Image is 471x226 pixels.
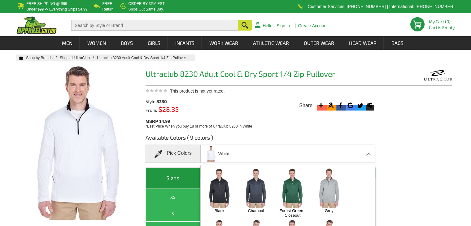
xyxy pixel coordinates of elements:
p: under $99 -> everything ships $4.99 [26,7,87,11]
a: Forest Green - Closeout [279,208,306,218]
th: Sizes [146,168,200,189]
img: White [204,146,217,162]
div: XS [147,193,198,201]
a: Work Wear [202,36,245,50]
a: Shop all UltraClub [60,56,97,60]
img: Charcoal [240,168,272,208]
a: Head Wear [342,36,383,50]
a: Hello, [263,24,274,28]
span: White [218,148,229,159]
b: Free [102,2,112,6]
span: Share: [299,102,314,109]
div: From: [146,107,203,112]
p: Customer Services: [PHONE_NUMBER] | International: [PHONE_NUMBER] [307,5,454,8]
a: Ultraclub 8230 Adult Cool & Dry Sport 1/4 Zip Pullover [97,56,192,60]
li: My Cart (0) [429,20,452,24]
div: Pick Colors [146,145,201,163]
svg: Amazon [327,101,335,110]
a: Black [206,208,233,213]
img: Forest Green [276,168,309,208]
span: 8230 [156,99,167,104]
span: *Best Price When you buy 18 or more of UltraClub 8230 in White [146,124,252,128]
p: ships out same day. [128,7,164,11]
a: Shop by Brands [26,56,60,60]
div: S [147,210,198,217]
a: Women [80,36,113,50]
input: Search by Style or Brand [71,20,238,31]
h3: Available Colors ( 9 colors ) [146,134,376,145]
img: UltraClub [423,67,452,83]
svg: Facebook [336,101,345,110]
svg: More [317,101,325,110]
span: Cart is Empty [429,25,455,30]
b: Order by 3PM EST [128,2,164,6]
span: $28.35 [157,105,179,113]
a: Infants [168,36,201,50]
a: Home [16,56,23,60]
a: Boys [113,36,140,50]
a: Girls [140,36,167,50]
img: ApparelGator [16,16,57,34]
img: Black [203,168,236,208]
svg: Google Bookmark [346,101,355,110]
img: This product is not yet rated. [146,89,167,93]
p: Return [102,7,113,11]
svg: Twitter [356,101,364,110]
a: Charcoal [243,208,269,213]
a: Grey [316,208,342,213]
a: Bags [384,36,410,50]
a: Create Account [298,24,328,28]
b: Free Shipping @ $99 [26,2,67,6]
a: Sign In [277,24,290,28]
a: Outer Wear [296,36,341,50]
a: Men [55,36,79,50]
div: Style: [146,99,203,104]
h1: Ultraclub 8230 Adult Cool & Dry Sport 1/4 Zip Pullover [146,70,376,80]
div: MSRP 14.99 [146,117,378,129]
span: This product is not yet rated. [170,89,225,93]
img: Grey [313,168,345,208]
svg: Myspace [366,101,374,110]
a: Athletic Wear [246,36,296,50]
